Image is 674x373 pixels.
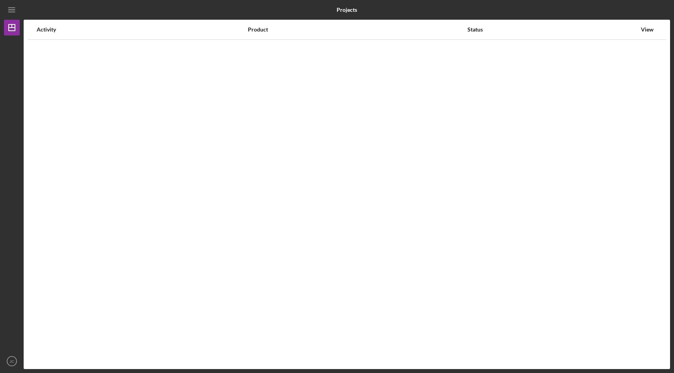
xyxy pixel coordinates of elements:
[637,26,657,33] div: View
[37,26,247,33] div: Activity
[337,7,357,13] b: Projects
[467,26,637,33] div: Status
[248,26,467,33] div: Product
[9,359,14,364] text: JC
[4,353,20,369] button: JC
